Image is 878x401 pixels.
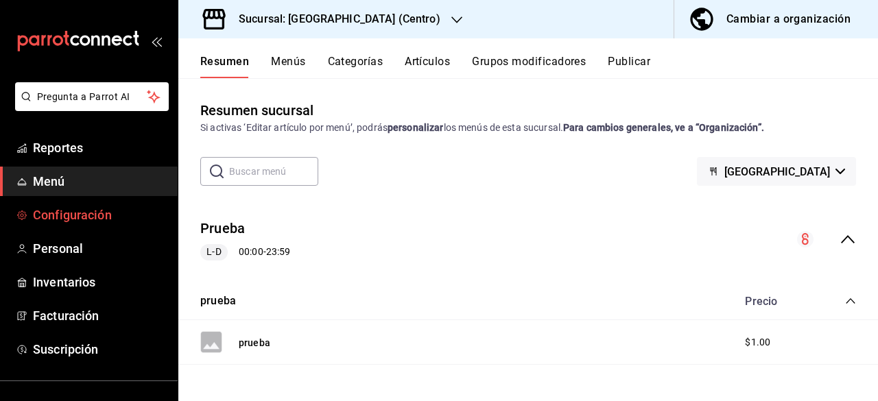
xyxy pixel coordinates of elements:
button: [GEOGRAPHIC_DATA] [697,157,856,186]
div: Resumen sucursal [200,100,313,121]
input: Buscar menú [229,158,318,185]
button: prueba [200,293,236,309]
strong: personalizar [388,122,444,133]
button: Pregunta a Parrot AI [15,82,169,111]
div: Precio [731,295,819,308]
button: Prueba [200,219,245,239]
a: Pregunta a Parrot AI [10,99,169,114]
div: Cambiar a organización [726,10,851,29]
div: 00:00 - 23:59 [200,244,290,260]
button: Resumen [200,55,249,78]
span: $1.00 [745,335,770,350]
span: Menú [33,172,167,191]
span: Suscripción [33,340,167,359]
span: [GEOGRAPHIC_DATA] [724,165,830,178]
div: navigation tabs [200,55,878,78]
span: Inventarios [33,273,167,291]
button: Publicar [608,55,650,78]
h3: Sucursal: [GEOGRAPHIC_DATA] (Centro) [228,11,440,27]
div: Si activas ‘Editar artículo por menú’, podrás los menús de esta sucursal. [200,121,856,135]
div: collapse-menu-row [178,208,878,271]
span: Pregunta a Parrot AI [37,90,147,104]
span: Reportes [33,138,167,157]
span: L-D [201,245,226,259]
button: prueba [239,336,270,350]
span: Personal [33,239,167,258]
strong: Para cambios generales, ve a “Organización”. [563,122,764,133]
button: open_drawer_menu [151,36,162,47]
span: Configuración [33,206,167,224]
button: Grupos modificadores [472,55,586,78]
button: collapse-category-row [845,295,856,306]
button: Artículos [405,55,450,78]
span: Facturación [33,306,167,325]
button: Menús [271,55,305,78]
button: Categorías [328,55,383,78]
